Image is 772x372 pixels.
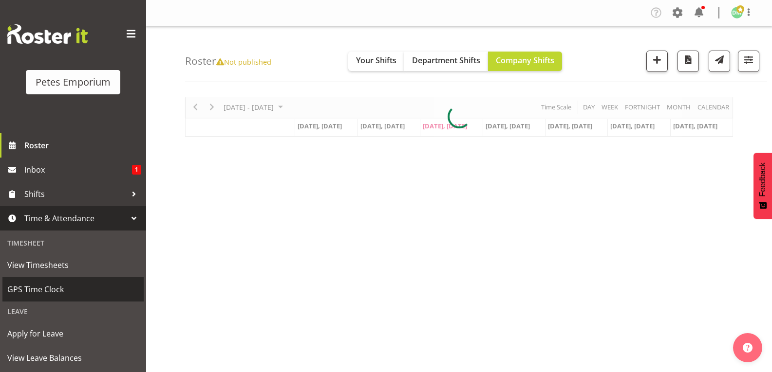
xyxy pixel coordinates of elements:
[2,346,144,370] a: View Leave Balances
[24,162,132,177] span: Inbox
[2,277,144,301] a: GPS Time Clock
[24,187,127,201] span: Shifts
[488,52,562,71] button: Company Shifts
[216,57,271,67] span: Not published
[348,52,404,71] button: Your Shifts
[356,55,396,66] span: Your Shifts
[404,52,488,71] button: Department Shifts
[2,233,144,253] div: Timesheet
[2,321,144,346] a: Apply for Leave
[496,55,554,66] span: Company Shifts
[758,162,767,196] span: Feedback
[709,51,730,72] button: Send a list of all shifts for the selected filtered period to all rostered employees.
[738,51,759,72] button: Filter Shifts
[185,55,271,67] h4: Roster
[646,51,668,72] button: Add a new shift
[7,24,88,44] img: Rosterit website logo
[678,51,699,72] button: Download a PDF of the roster according to the set date range.
[2,253,144,277] a: View Timesheets
[7,326,139,341] span: Apply for Leave
[7,351,139,365] span: View Leave Balances
[36,75,111,89] div: Petes Emporium
[24,138,141,153] span: Roster
[2,301,144,321] div: Leave
[412,55,480,66] span: Department Shifts
[7,282,139,297] span: GPS Time Clock
[7,258,139,272] span: View Timesheets
[731,7,743,18] img: david-mcauley697.jpg
[24,211,127,226] span: Time & Attendance
[132,165,141,175] span: 1
[743,343,753,353] img: help-xxl-2.png
[753,153,772,219] button: Feedback - Show survey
